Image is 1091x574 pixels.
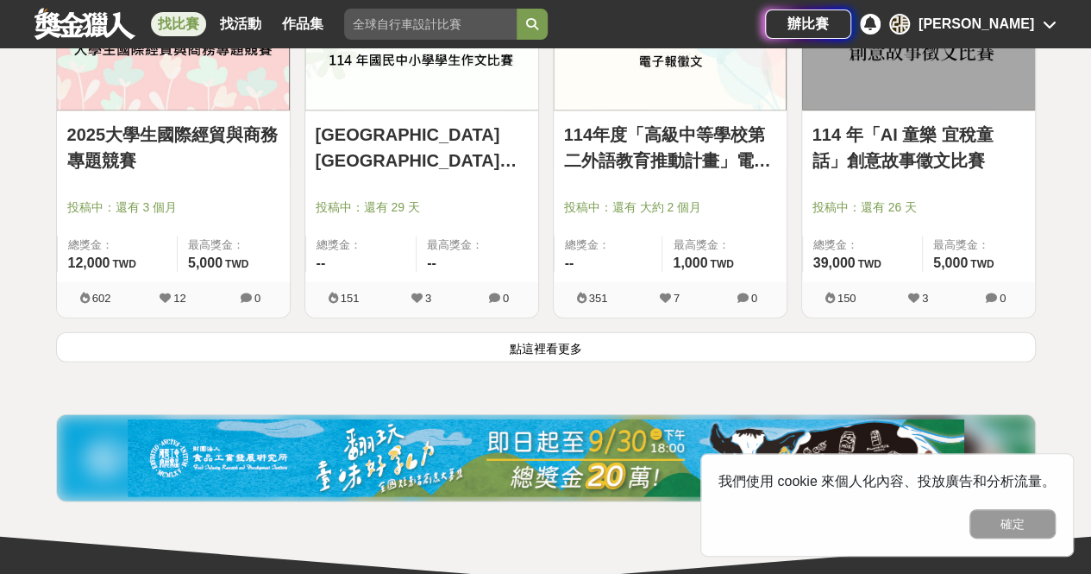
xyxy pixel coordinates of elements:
span: 3 [922,292,928,305]
span: 0 [1000,292,1006,305]
a: 作品集 [275,12,330,36]
span: 150 [837,292,856,305]
span: 351 [589,292,608,305]
span: TWD [970,258,994,270]
span: -- [565,255,574,270]
span: 投稿中：還有 29 天 [316,199,528,217]
span: TWD [857,258,881,270]
a: 114年度「高級中等學校第二外語教育推動計畫」電子報徵文 [564,122,776,173]
span: 我們使用 cookie 來個人化內容、投放廣告和分析流量。 [718,474,1056,489]
span: 12 [173,292,185,305]
span: 0 [503,292,509,305]
span: -- [317,255,326,270]
span: 5,000 [933,255,968,270]
span: 1,000 [673,255,707,270]
img: 0721bdb2-86f1-4b3e-8aa4-d67e5439bccf.jpg [128,419,964,497]
span: 投稿中：還有 26 天 [812,199,1025,217]
span: 總獎金： [813,237,912,254]
span: -- [427,255,436,270]
span: 0 [254,292,260,305]
span: 12,000 [68,255,110,270]
a: 2025大學生國際經貿與商務專題競賽 [67,122,279,173]
a: 辦比賽 [765,9,851,39]
span: 最高獎金： [933,237,1025,254]
button: 點這裡看更多 [56,332,1036,363]
button: 確定 [969,509,1056,539]
span: 投稿中：還有 大約 2 個月 [564,199,776,217]
span: 3 [425,292,431,305]
a: 找比賽 [151,12,206,36]
span: 總獎金： [565,237,652,254]
span: 602 [92,292,111,305]
a: [GEOGRAPHIC_DATA][GEOGRAPHIC_DATA]生活美學教育協會 [DATE]國民中小學學生作文比賽 [316,122,528,173]
span: TWD [710,258,733,270]
span: 7 [674,292,680,305]
span: 投稿中：還有 3 個月 [67,199,279,217]
span: 5,000 [188,255,223,270]
span: 0 [751,292,757,305]
span: 151 [341,292,360,305]
input: 全球自行車設計比賽 [344,9,517,40]
span: 最高獎金： [673,237,775,254]
span: 最高獎金： [427,237,528,254]
div: 張 [889,14,910,35]
span: TWD [112,258,135,270]
a: 114 年「AI 童樂 宜稅童話」創意故事徵文比賽 [812,122,1025,173]
a: 找活動 [213,12,268,36]
span: TWD [225,258,248,270]
span: 39,000 [813,255,856,270]
span: 總獎金： [317,237,406,254]
div: [PERSON_NAME] [919,14,1034,35]
span: 最高獎金： [188,237,279,254]
span: 總獎金： [68,237,166,254]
